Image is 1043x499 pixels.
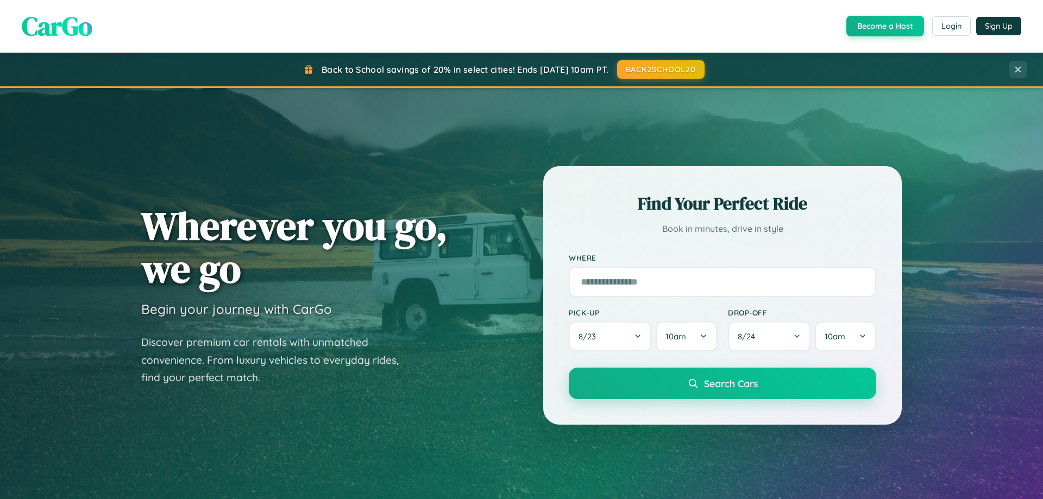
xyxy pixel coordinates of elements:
span: Search Cars [704,377,758,389]
span: 10am [825,331,845,342]
button: 10am [815,321,876,351]
span: CarGo [22,8,92,44]
span: 8 / 23 [579,331,601,342]
button: BACK2SCHOOL20 [617,60,705,79]
h3: Begin your journey with CarGo [141,301,332,317]
label: Drop-off [728,308,876,317]
p: Book in minutes, drive in style [569,221,876,237]
span: 10am [665,331,686,342]
label: Pick-up [569,308,717,317]
h2: Find Your Perfect Ride [569,192,876,216]
span: 8 / 24 [738,331,761,342]
button: 8/24 [728,321,810,351]
button: Sign Up [976,17,1021,35]
p: Discover premium car rentals with unmatched convenience. From luxury vehicles to everyday rides, ... [141,333,413,387]
button: Search Cars [569,368,876,399]
h1: Wherever you go, we go [141,204,448,290]
button: Login [932,16,971,36]
button: Become a Host [846,16,924,36]
label: Where [569,253,876,262]
span: Back to School savings of 20% in select cities! Ends [DATE] 10am PT. [322,64,608,75]
button: 8/23 [569,321,651,351]
button: 10am [656,321,717,351]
